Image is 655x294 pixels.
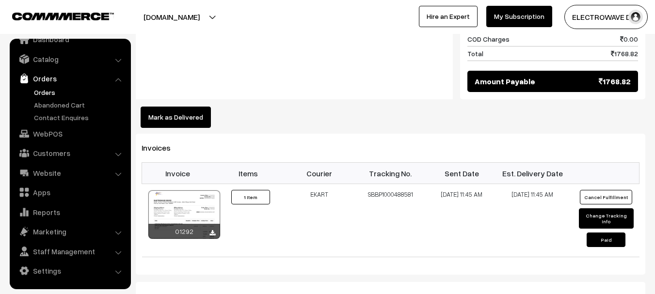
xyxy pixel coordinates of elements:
a: Orders [32,87,128,97]
a: Marketing [12,223,128,240]
span: 1768.82 [611,48,638,59]
button: [DOMAIN_NAME] [110,5,234,29]
span: 1768.82 [599,76,631,87]
th: Sent Date [426,163,497,184]
a: COMMMERCE [12,10,97,21]
div: 01292 [148,224,220,239]
th: Invoice [142,163,213,184]
span: 0.00 [620,34,638,44]
a: Website [12,164,128,182]
a: Contact Enquires [32,112,128,123]
a: My Subscription [486,6,552,27]
th: Est. Delivery Date [497,163,568,184]
span: COD Charges [467,34,510,44]
a: Reports [12,203,128,221]
td: EKART [284,184,355,257]
span: Total [467,48,483,59]
th: Courier [284,163,355,184]
button: 1 Item [231,190,270,204]
td: SBBP1000488581 [355,184,426,257]
a: Abandoned Cart [32,100,128,110]
img: user [628,10,643,24]
img: COMMMERCE [12,13,114,20]
span: Amount Payable [475,76,535,87]
td: [DATE] 11:45 AM [497,184,568,257]
button: ELECTROWAVE DE… [564,5,648,29]
th: Items [213,163,284,184]
a: Customers [12,144,128,162]
a: WebPOS [12,125,128,142]
a: Settings [12,262,128,279]
a: Apps [12,184,128,201]
button: Paid [587,232,625,247]
button: Change Tracking Info [579,208,634,229]
a: Orders [12,70,128,87]
span: Invoices [142,143,182,153]
a: Dashboard [12,31,128,48]
button: Mark as Delivered [141,107,211,128]
th: Tracking No. [355,163,426,184]
a: Catalog [12,50,128,68]
a: Hire an Expert [419,6,478,27]
button: Cancel Fulfillment [580,190,632,204]
a: Staff Management [12,243,128,260]
td: [DATE] 11:45 AM [426,184,497,257]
